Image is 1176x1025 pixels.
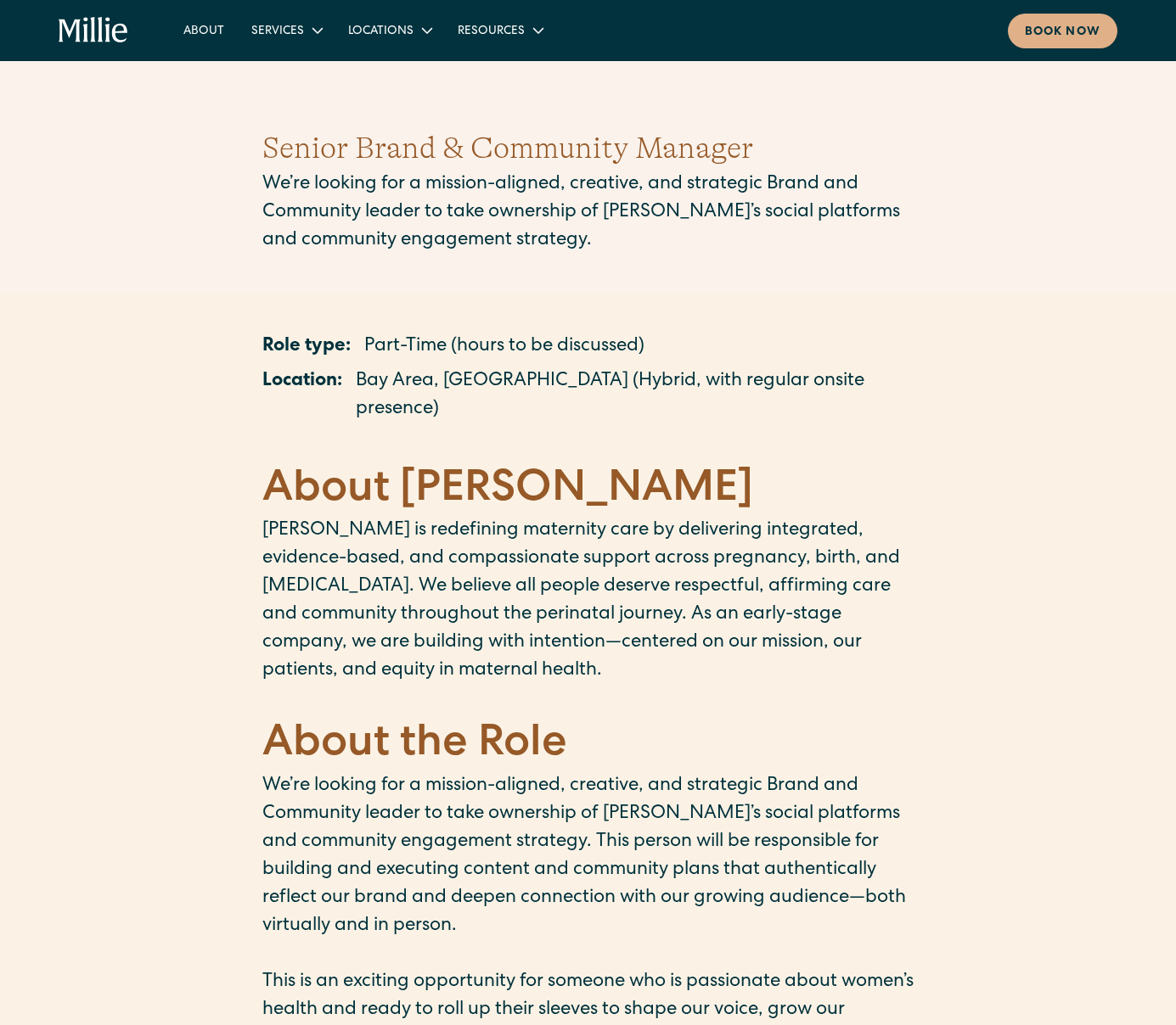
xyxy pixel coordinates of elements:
[59,17,128,44] a: home
[170,16,238,44] a: About
[262,368,342,424] p: Location:
[251,23,304,41] div: Services
[262,126,914,171] h1: Senior Brand & Community Manager
[356,368,914,424] p: Bay Area, [GEOGRAPHIC_DATA] (Hybrid, with regular onsite presence)
[364,333,644,361] p: Part-Time (hours to be discussed)
[335,16,444,44] div: Locations
[262,431,914,459] p: ‍
[348,23,414,41] div: Locations
[262,333,351,361] p: Role type:
[458,23,525,41] div: Resources
[262,469,753,513] strong: About [PERSON_NAME]
[1025,24,1100,42] div: Book now
[262,724,567,768] strong: About the Role
[444,16,555,44] div: Resources
[262,773,914,941] p: We’re looking for a mission-aligned, creative, and strategic Brand and Community leader to take o...
[262,171,914,255] p: We’re looking for a mission-aligned, creative, and strategic Brand and Community leader to take o...
[262,518,914,686] p: [PERSON_NAME] is redefining maternity care by delivering integrated, evidence-based, and compassi...
[238,16,335,44] div: Services
[1008,14,1117,48] a: Book now
[262,941,914,969] p: ‍
[262,686,914,714] p: ‍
